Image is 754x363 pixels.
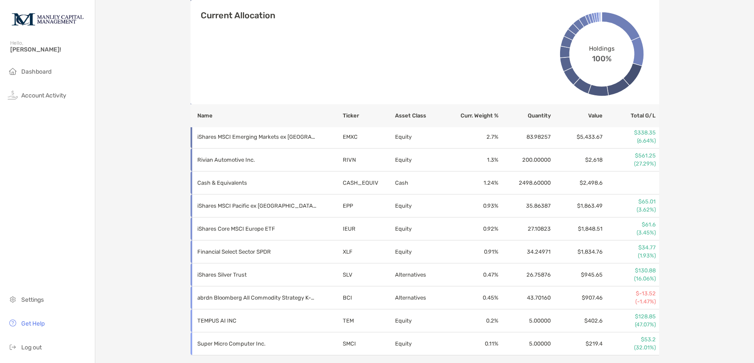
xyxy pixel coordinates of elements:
img: settings icon [8,294,18,304]
span: Settings [21,296,44,303]
td: 2498.60000 [499,171,551,194]
td: 83.98257 [499,126,551,149]
p: iShares Core MSCI Europe ETF [197,223,316,234]
td: Equity [395,126,447,149]
p: $338.35 [603,129,655,137]
span: Log out [21,344,42,351]
td: 0.91 % [447,240,499,263]
p: (32.01%) [603,344,655,352]
td: 0.93 % [447,194,499,217]
p: Super Micro Computer Inc. [197,338,316,349]
p: $-13.52 [603,290,655,297]
td: Cash [395,171,447,194]
th: Curr. Weight % [447,104,499,127]
p: abrdn Bloomberg All Commodity Strategy K-1 Free ETF [197,292,316,303]
p: iShares MSCI Emerging Markets ex China ETF [197,131,316,142]
span: 100% [592,52,612,63]
p: $130.88 [603,267,655,274]
th: Name [191,104,342,127]
img: get-help icon [8,318,18,328]
span: Account Activity [21,92,66,99]
td: 34.24971 [499,240,551,263]
p: TEMPUS AI INC [197,315,316,326]
td: Equity [395,309,447,332]
img: household icon [8,66,18,76]
td: Equity [395,217,447,240]
p: $561.25 [603,152,655,160]
td: 1.3 % [447,149,499,171]
td: $219.4 [551,332,603,355]
p: (3.62%) [603,206,655,214]
td: Equity [395,149,447,171]
td: $945.65 [551,263,603,286]
td: 5.00000 [499,332,551,355]
td: 43.70160 [499,286,551,309]
p: (16.06%) [603,275,655,283]
th: Ticker [342,104,395,127]
td: 0.2 % [447,309,499,332]
span: [PERSON_NAME]! [10,46,90,53]
td: Equity [395,194,447,217]
td: EMXC [342,126,395,149]
td: CASH_EQUIV [342,171,395,194]
p: Cash & Equivalents [197,177,316,188]
td: SLV [342,263,395,286]
td: $2,498.6 [551,171,603,194]
td: $402.6 [551,309,603,332]
td: 26.75876 [499,263,551,286]
p: iShares MSCI Pacific ex Japan ETF [197,200,316,211]
td: 1.24 % [447,171,499,194]
p: $128.85 [603,313,655,320]
td: Alternatives [395,286,447,309]
td: 0.11 % [447,332,499,355]
p: iShares Silver Trust [197,269,316,280]
p: $65.01 [603,198,655,206]
span: Get Help [21,320,45,327]
p: (3.45%) [603,229,655,237]
td: 5.00000 [499,309,551,332]
td: BCI [342,286,395,309]
td: SMCI [342,332,395,355]
td: TEM [342,309,395,332]
p: $34.77 [603,244,655,252]
td: 2.7 % [447,126,499,149]
td: $2,618 [551,149,603,171]
td: $1,834.76 [551,240,603,263]
th: Value [551,104,603,127]
img: activity icon [8,90,18,100]
td: $907.46 [551,286,603,309]
th: Total G/L [603,104,659,127]
p: Financial Select Sector SPDR [197,246,316,257]
td: 0.47 % [447,263,499,286]
p: (47.07%) [603,321,655,329]
td: 200.00000 [499,149,551,171]
td: Equity [395,332,447,355]
p: (27.29%) [603,160,655,168]
td: IEUR [342,217,395,240]
td: 0.92 % [447,217,499,240]
img: logout icon [8,342,18,352]
span: Holdings [589,45,614,52]
td: XLF [342,240,395,263]
td: $1,848.51 [551,217,603,240]
td: EPP [342,194,395,217]
td: 35.86387 [499,194,551,217]
p: (1.93%) [603,252,655,260]
h4: Current Allocation [201,10,275,20]
p: (-1.47%) [603,298,655,306]
td: $1,863.49 [551,194,603,217]
th: Asset Class [395,104,447,127]
td: 0.45 % [447,286,499,309]
p: $61.6 [603,221,655,229]
p: (6.64%) [603,137,655,145]
img: Zoe Logo [10,3,85,34]
p: $53.2 [603,336,655,343]
td: Alternatives [395,263,447,286]
td: RIVN [342,149,395,171]
td: Equity [395,240,447,263]
td: 27.10823 [499,217,551,240]
span: Dashboard [21,68,51,75]
p: Rivian Automotive Inc. [197,154,316,165]
th: Quantity [499,104,551,127]
td: $5,433.67 [551,126,603,149]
